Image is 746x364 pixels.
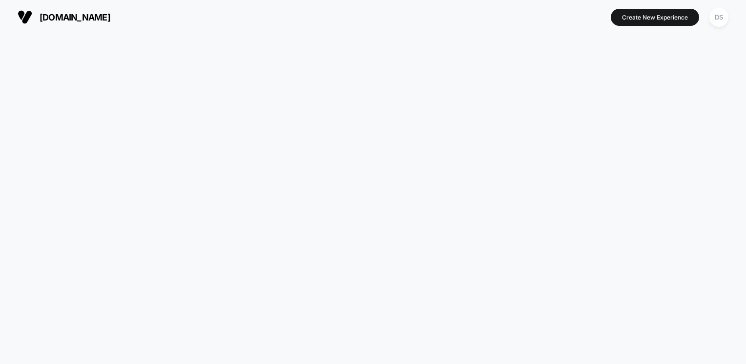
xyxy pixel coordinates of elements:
[40,12,110,22] span: [DOMAIN_NAME]
[18,10,32,24] img: Visually logo
[709,8,728,27] div: DS
[611,9,699,26] button: Create New Experience
[15,9,113,25] button: [DOMAIN_NAME]
[706,7,731,27] button: DS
